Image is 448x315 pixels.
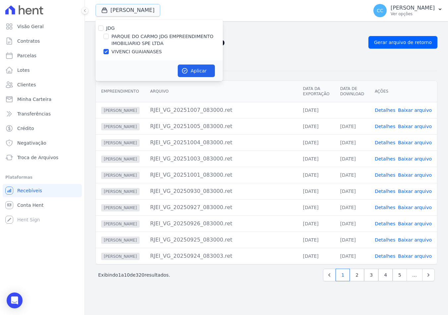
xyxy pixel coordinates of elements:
th: Data da Exportação [297,81,335,102]
td: [DATE] [297,118,335,134]
a: Next [422,269,435,281]
div: Open Intercom Messenger [7,292,23,308]
a: Baixar arquivo [398,124,432,129]
span: [PERSON_NAME] [101,139,140,147]
a: Detalhes [375,189,395,194]
h2: Exportações de Retorno [96,36,363,48]
span: Gerar arquivo de retorno [374,39,432,46]
a: Gerar arquivo de retorno [368,36,437,49]
span: [PERSON_NAME] [101,107,140,114]
label: VIVENCI GUAIANASES [111,48,162,55]
a: Detalhes [375,108,395,113]
label: PARQUE DO CARMO JDG EMPREENDIMENTO IMOBILIARIO SPE LTDA [111,33,223,47]
th: Arquivo [145,81,298,102]
div: RJEI_VG_20250930_083000.ret [150,187,292,195]
a: Recebíveis [3,184,82,197]
a: Contratos [3,34,82,48]
a: 2 [350,269,364,281]
a: Transferências [3,107,82,120]
div: RJEI_VG_20250926_083000.ret [150,220,292,228]
div: RJEI_VG_20250924_083003.ret [150,252,292,260]
td: [DATE] [297,102,335,118]
td: [DATE] [335,248,369,264]
div: RJEI_VG_20251003_083000.ret [150,155,292,163]
td: [DATE] [335,134,369,151]
span: 10 [124,272,130,278]
a: Baixar arquivo [398,172,432,178]
td: [DATE] [297,134,335,151]
span: Negativação [17,140,46,146]
span: [PERSON_NAME] [101,204,140,211]
span: Parcelas [17,52,36,59]
span: Recebíveis [17,187,42,194]
a: Conta Hent [3,199,82,212]
button: Aplicar [178,65,215,77]
td: [DATE] [297,215,335,232]
span: [PERSON_NAME] [101,172,140,179]
a: Baixar arquivo [398,140,432,145]
a: Clientes [3,78,82,91]
a: Baixar arquivo [398,205,432,210]
a: 4 [378,269,393,281]
span: Visão Geral [17,23,44,30]
a: Minha Carteira [3,93,82,106]
a: Detalhes [375,140,395,145]
a: 5 [393,269,407,281]
a: 1 [336,269,350,281]
span: [PERSON_NAME] [101,188,140,195]
span: [PERSON_NAME] [101,220,140,228]
a: Parcelas [3,49,82,62]
span: … [407,269,422,281]
td: [DATE] [335,167,369,183]
span: [PERSON_NAME] [101,237,140,244]
a: Detalhes [375,124,395,129]
a: Detalhes [375,156,395,161]
td: [DATE] [335,183,369,199]
a: 3 [364,269,378,281]
div: RJEI_VG_20251007_083000.ret [150,106,292,114]
a: Baixar arquivo [398,237,432,243]
td: [DATE] [297,232,335,248]
p: Ver opções [391,11,435,17]
div: Plataformas [5,173,79,181]
a: Detalhes [375,253,395,259]
td: [DATE] [297,151,335,167]
a: Previous [323,269,336,281]
span: 1 [118,272,121,278]
div: RJEI_VG_20251001_083000.ret [150,171,292,179]
a: Negativação [3,136,82,150]
p: [PERSON_NAME] [391,5,435,11]
a: Lotes [3,64,82,77]
p: Exibindo a de resultados. [98,272,170,278]
a: Baixar arquivo [398,156,432,161]
span: Troca de Arquivos [17,154,58,161]
label: JDG [106,25,115,31]
div: RJEI_VG_20251005_083000.ret [150,122,292,130]
a: Detalhes [375,172,395,178]
span: [PERSON_NAME] [101,253,140,260]
a: Detalhes [375,205,395,210]
span: 320 [136,272,145,278]
td: [DATE] [335,151,369,167]
a: Baixar arquivo [398,189,432,194]
button: CC [PERSON_NAME] Ver opções [368,1,448,20]
span: Contratos [17,38,40,44]
a: Detalhes [375,237,395,243]
td: [DATE] [297,199,335,215]
a: Detalhes [375,221,395,226]
td: [DATE] [335,232,369,248]
span: Clientes [17,81,36,88]
span: Lotes [17,67,30,73]
th: Empreendimento [96,81,145,102]
span: [PERSON_NAME] [101,156,140,163]
a: Crédito [3,122,82,135]
th: Data de Download [335,81,369,102]
th: Ações [369,81,437,102]
a: Baixar arquivo [398,221,432,226]
div: RJEI_VG_20251004_083000.ret [150,139,292,147]
span: Crédito [17,125,34,132]
span: [PERSON_NAME] [101,123,140,130]
td: [DATE] [335,199,369,215]
td: [DATE] [297,248,335,264]
button: [PERSON_NAME] [96,4,160,17]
